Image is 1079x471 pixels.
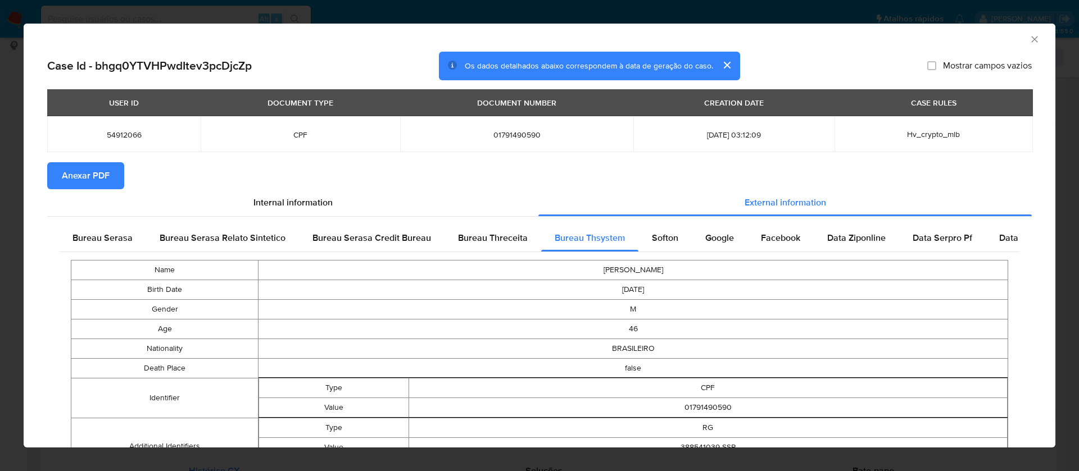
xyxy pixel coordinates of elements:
[259,358,1008,378] td: false
[827,231,886,244] span: Data Ziponline
[409,418,1007,437] td: RG
[907,129,960,140] span: Hv_crypto_mlb
[904,93,963,112] div: CASE RULES
[259,397,409,417] td: Value
[913,231,972,244] span: Data Serpro Pf
[409,397,1007,417] td: 01791490590
[71,378,259,418] td: Identifier
[214,130,387,140] span: CPF
[47,58,252,73] h2: Case Id - bhgq0YTVHPwdItev3pcDjcZp
[71,280,259,299] td: Birth Date
[259,260,1008,280] td: [PERSON_NAME]
[259,378,409,397] td: Type
[458,231,528,244] span: Bureau Threceita
[59,225,1020,251] div: Detailed external info
[71,319,259,339] td: Age
[71,260,259,280] td: Name
[160,231,285,244] span: Bureau Serasa Relato Sintetico
[259,319,1008,339] td: 46
[999,231,1058,244] span: Data Serpro Pj
[409,378,1007,397] td: CPF
[71,299,259,319] td: Gender
[253,196,333,209] span: Internal information
[943,60,1032,71] span: Mostrar campos vazios
[261,93,340,112] div: DOCUMENT TYPE
[409,437,1007,457] td: 388541039 SSP
[71,358,259,378] td: Death Place
[470,93,563,112] div: DOCUMENT NUMBER
[24,24,1055,447] div: closure-recommendation-modal
[47,189,1032,216] div: Detailed info
[259,437,409,457] td: Value
[259,418,409,437] td: Type
[652,231,678,244] span: Softon
[713,52,740,79] button: cerrar
[555,231,625,244] span: Bureau Thsystem
[72,231,133,244] span: Bureau Serasa
[647,130,821,140] span: [DATE] 03:12:09
[62,163,110,188] span: Anexar PDF
[414,130,620,140] span: 01791490590
[259,299,1008,319] td: M
[71,339,259,358] td: Nationality
[312,231,431,244] span: Bureau Serasa Credit Bureau
[761,231,800,244] span: Facebook
[697,93,770,112] div: CREATION DATE
[102,93,146,112] div: USER ID
[259,280,1008,299] td: [DATE]
[465,60,713,71] span: Os dados detalhados abaixo correspondem à data de geração do caso.
[745,196,826,209] span: External information
[61,130,187,140] span: 54912066
[259,339,1008,358] td: BRASILEIRO
[927,61,936,70] input: Mostrar campos vazios
[47,162,124,189] button: Anexar PDF
[705,231,734,244] span: Google
[1029,34,1039,44] button: Fechar a janela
